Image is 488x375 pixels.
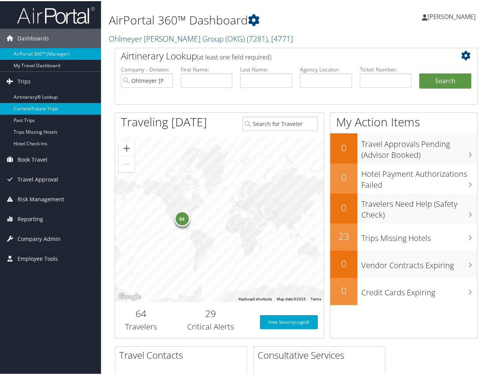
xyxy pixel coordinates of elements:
h2: 64 [121,306,161,319]
h2: 0 [330,140,357,153]
h2: Airtinerary Lookup [121,48,441,61]
h1: AirPortal 360™ Dashboard [109,11,359,27]
span: Travel Approval [17,169,58,188]
span: Risk Management [17,188,64,208]
h2: 0 [330,283,357,296]
label: Company - Division: [121,65,173,72]
button: Keyboard shortcuts [239,295,272,301]
a: 0Travel Approvals Pending (Advisor Booked) [330,132,477,162]
a: Ohlmeyer [PERSON_NAME] Group (OKG) [109,32,293,43]
button: Search [419,72,471,88]
a: 23Trips Missing Hotels [330,222,477,249]
button: Zoom out [119,155,134,171]
a: 0Vendor Contracts Expiring [330,249,477,277]
span: Trips [17,71,31,90]
h3: Vendor Contracts Expiring [361,255,477,270]
h3: Critical Alerts [173,320,248,331]
a: [PERSON_NAME] [422,4,483,27]
h2: 0 [330,170,357,183]
span: Dashboards [17,28,49,47]
span: [PERSON_NAME] [427,11,476,20]
h2: Travel Contacts [119,347,247,361]
h3: Travel Approvals Pending (Advisor Booked) [361,134,477,159]
label: Ticket Number: [360,65,412,72]
a: 0Travelers Need Help (Safety Check) [330,192,477,222]
h3: Trips Missing Hotels [361,228,477,242]
h1: Traveling [DATE] [121,113,207,129]
label: First Name: [181,65,233,72]
input: Search for Traveler [242,115,318,130]
label: Last Name: [240,65,292,72]
span: , [ 4771 ] [268,32,293,43]
h1: My Action Items [330,113,477,129]
h2: 0 [330,256,357,269]
div: 64 [174,209,190,225]
button: Zoom in [119,140,134,155]
h3: Travelers Need Help (Safety Check) [361,194,477,219]
h2: Consultative Services [258,347,385,361]
h3: Travelers [121,320,161,331]
h2: 0 [330,200,357,213]
a: 0Credit Cards Expiring [330,277,477,304]
span: (at least one field required) [197,52,271,60]
span: Reporting [17,208,43,228]
a: 0Hotel Payment Authorizations Failed [330,162,477,192]
span: Employee Tools [17,248,58,267]
span: ( 7281 ) [247,32,268,43]
span: Book Travel [17,149,47,168]
a: Terms (opens in new tab) [310,296,321,300]
label: Agency Locator: [300,65,352,72]
h3: Hotel Payment Authorizations Failed [361,164,477,189]
h2: 23 [330,228,357,242]
h2: 29 [173,306,248,319]
a: View SecurityLogic® [260,314,318,328]
img: Google [117,291,143,301]
img: airportal-logo.png [17,5,95,23]
a: Open this area in Google Maps (opens a new window) [117,291,143,301]
h3: Credit Cards Expiring [361,282,477,297]
span: Map data ©2025 [277,296,306,300]
span: Company Admin [17,228,61,248]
